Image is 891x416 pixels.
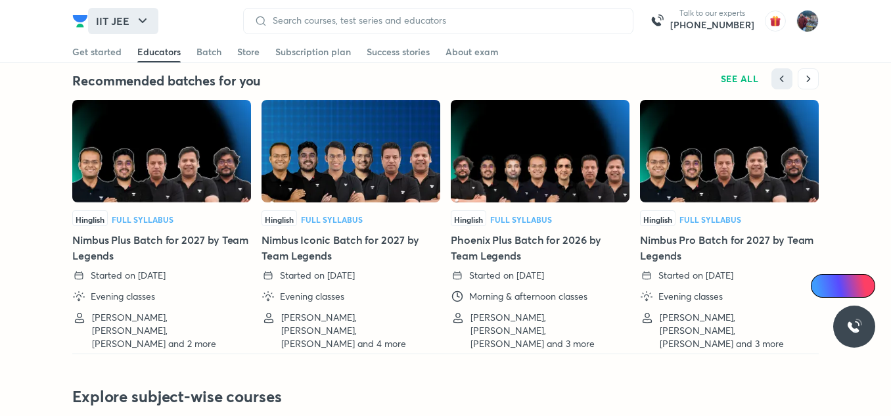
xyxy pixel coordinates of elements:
[280,290,344,303] p: Evening classes
[112,214,173,224] span: Full Syllabus
[196,41,221,62] a: Batch
[470,311,619,350] p: [PERSON_NAME], [PERSON_NAME], [PERSON_NAME] and 3 more
[262,100,440,202] img: Thumbnail
[72,72,445,89] h4: Recommended batches for you
[237,45,260,58] div: Store
[88,8,158,34] button: IIT JEE
[72,45,122,58] div: Get started
[137,41,181,62] a: Educators
[76,214,104,224] span: Hinglish
[72,386,819,407] h3: Explore subject-wise courses
[846,319,862,335] img: ttu
[275,45,351,58] div: Subscription plan
[765,11,786,32] img: avatar
[451,100,629,202] img: Thumbnail
[445,41,499,62] a: About exam
[640,232,819,264] h5: Nimbus Pro Batch for 2027 by Team Legends
[644,8,670,34] img: call-us
[72,41,122,62] a: Get started
[237,41,260,62] a: Store
[262,232,440,264] h5: Nimbus Iconic Batch for 2027 by Team Legends
[281,311,430,350] p: [PERSON_NAME], [PERSON_NAME], [PERSON_NAME] and 4 more
[301,214,363,224] span: Full Syllabus
[275,41,351,62] a: Subscription plan
[367,41,430,62] a: Success stories
[670,18,754,32] a: [PHONE_NUMBER]
[640,100,819,202] img: Thumbnail
[721,74,759,83] span: SEE ALL
[660,311,808,350] p: [PERSON_NAME], [PERSON_NAME], [PERSON_NAME] and 3 more
[658,269,733,282] p: Started on [DATE]
[713,68,767,89] button: SEE ALL
[833,281,867,291] span: Ai Doubts
[658,290,723,303] p: Evening classes
[811,274,875,298] a: Ai Doubts
[454,214,483,224] span: Hinglish
[92,311,240,350] p: [PERSON_NAME], [PERSON_NAME], [PERSON_NAME] and 2 more
[280,269,355,282] p: Started on [DATE]
[72,232,251,264] h5: Nimbus Plus Batch for 2027 by Team Legends
[367,45,430,58] div: Success stories
[819,281,829,291] img: Icon
[267,15,622,26] input: Search courses, test series and educators
[137,45,181,58] div: Educators
[91,269,166,282] p: Started on [DATE]
[451,232,629,264] h5: Phoenix Plus Batch for 2026 by Team Legends
[679,214,741,224] span: Full Syllabus
[670,8,754,18] p: Talk to our experts
[91,290,155,303] p: Evening classes
[72,100,251,202] img: Thumbnail
[796,10,819,32] img: Prashant saluja
[445,45,499,58] div: About exam
[643,214,672,224] span: Hinglish
[469,290,587,303] p: Morning & afternoon classes
[72,13,88,29] img: Company Logo
[265,214,294,224] span: Hinglish
[469,269,544,282] p: Started on [DATE]
[196,45,221,58] div: Batch
[490,214,552,224] span: Full Syllabus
